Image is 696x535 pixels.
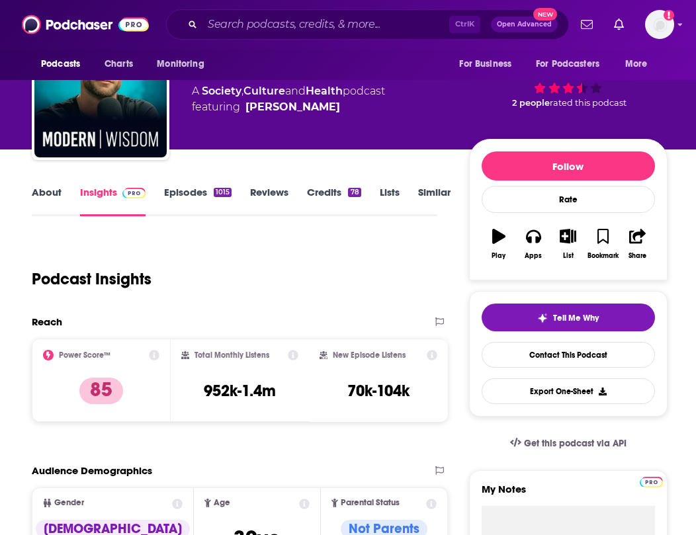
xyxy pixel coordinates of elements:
[482,186,655,213] div: Rate
[459,55,511,73] span: For Business
[202,85,241,97] a: Society
[537,313,548,323] img: tell me why sparkle
[148,52,221,77] button: open menu
[32,315,62,328] h2: Reach
[482,342,655,368] a: Contact This Podcast
[512,98,550,108] span: 2 people
[482,304,655,331] button: tell me why sparkleTell Me Why
[492,252,505,260] div: Play
[616,52,664,77] button: open menu
[645,10,674,39] img: User Profile
[122,188,146,198] img: Podchaser Pro
[202,14,449,35] input: Search podcasts, credits, & more...
[640,477,663,487] img: Podchaser Pro
[341,499,400,507] span: Parental Status
[32,464,152,477] h2: Audience Demographics
[482,378,655,404] button: Export One-Sheet
[204,381,276,401] h3: 952k-1.4m
[32,52,97,77] button: open menu
[516,220,550,268] button: Apps
[250,186,288,216] a: Reviews
[527,52,619,77] button: open menu
[195,350,269,360] h2: Total Monthly Listens
[79,378,123,404] p: 85
[500,427,637,460] a: Get this podcast via API
[418,186,451,216] a: Similar
[482,151,655,181] button: Follow
[243,85,285,97] a: Culture
[524,438,627,449] span: Get this podcast via API
[645,10,674,39] button: Show profile menu
[640,475,663,487] a: Pro website
[307,186,361,216] a: Credits78
[54,499,84,507] span: Gender
[105,55,133,73] span: Charts
[586,220,620,268] button: Bookmark
[620,220,654,268] button: Share
[449,16,480,33] span: Ctrl K
[536,55,599,73] span: For Podcasters
[34,25,167,157] img: Modern Wisdom
[32,186,62,216] a: About
[563,252,574,260] div: List
[525,252,542,260] div: Apps
[214,499,230,507] span: Age
[306,85,343,97] a: Health
[587,252,619,260] div: Bookmark
[157,55,204,73] span: Monitoring
[629,252,646,260] div: Share
[482,483,655,506] label: My Notes
[192,99,385,115] span: featuring
[80,186,146,216] a: InsightsPodchaser Pro
[22,12,149,37] img: Podchaser - Follow, Share and Rate Podcasts
[553,313,599,323] span: Tell Me Why
[347,381,410,401] h3: 70k-104k
[482,220,516,268] button: Play
[450,52,528,77] button: open menu
[576,13,598,36] a: Show notifications dropdown
[551,220,586,268] button: List
[491,17,558,32] button: Open AdvancedNew
[550,98,627,108] span: rated this podcast
[166,9,569,40] div: Search podcasts, credits, & more...
[333,350,406,360] h2: New Episode Listens
[59,350,110,360] h2: Power Score™
[96,52,141,77] a: Charts
[192,83,385,115] div: A podcast
[214,188,232,197] div: 1015
[32,269,152,289] h1: Podcast Insights
[285,85,306,97] span: and
[348,188,361,197] div: 78
[664,10,674,21] svg: Add a profile image
[41,55,80,73] span: Podcasts
[245,99,340,115] a: Chris Williamson
[645,10,674,39] span: Logged in as dmessina
[497,21,552,28] span: Open Advanced
[625,55,648,73] span: More
[609,13,629,36] a: Show notifications dropdown
[241,85,243,97] span: ,
[533,8,557,21] span: New
[164,186,232,216] a: Episodes1015
[380,186,400,216] a: Lists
